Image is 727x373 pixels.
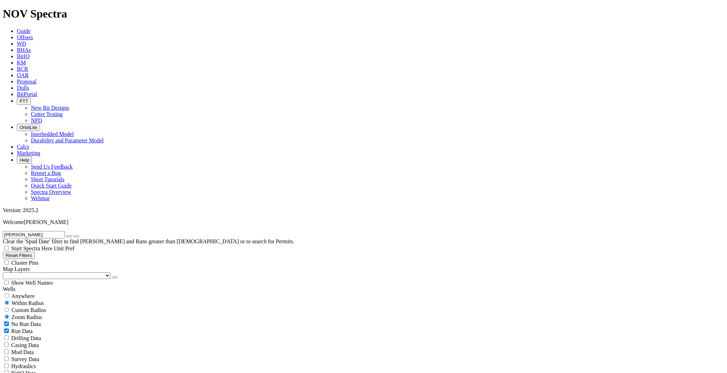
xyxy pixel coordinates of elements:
[54,245,74,251] span: Unit Pref
[17,124,40,131] button: OrbitLite
[3,266,30,272] span: Map Layers
[17,150,40,156] a: Marketing
[17,72,29,78] a: OAR
[17,85,29,91] a: Dulls
[3,238,294,244] span: Clear the 'Spud Date' filter to find [PERSON_NAME] and Runs greater than [DEMOGRAPHIC_DATA] or to...
[11,260,39,266] span: Cluster Pins
[3,286,724,292] div: Wells
[17,41,26,47] a: WD
[11,356,39,362] span: Survey Data
[11,349,34,355] span: Mud Data
[3,219,724,225] p: Welcome
[17,91,37,97] a: BitPortal
[31,189,71,195] a: Spectra Overview
[31,183,72,189] a: Quick Start Guide
[31,170,61,176] a: Report a Bug
[17,60,26,66] a: KM
[3,362,724,369] filter-controls-checkbox: Hydraulics Analysis
[17,34,33,40] a: Offsets
[31,131,74,137] a: Interbedded Model
[20,125,37,130] span: OrbitLite
[11,321,41,327] span: No Run Data
[31,105,69,111] a: New Bit Designs
[17,156,32,164] button: Help
[17,144,29,150] a: Calcs
[31,195,50,201] a: Webinar
[12,314,42,320] span: Zoom Radius
[31,111,63,117] a: Cutter Testing
[31,164,73,170] a: Send Us Feedback
[3,231,65,238] input: Search
[3,7,724,20] h1: NOV Spectra
[11,328,33,334] span: Run Data
[11,342,39,348] span: Casing Data
[3,207,724,213] div: Version: 2025.2
[31,176,65,182] a: Short Tutorials
[3,252,35,259] button: Reset Filters
[20,157,29,163] span: Help
[17,97,31,105] button: FTT
[17,66,28,72] a: BCR
[31,137,104,143] a: Durability and Parameter Model
[12,300,44,306] span: Within Radius
[11,245,52,251] span: Start Spectra Here
[11,363,36,369] span: Hydraulics
[4,246,9,250] input: Start Spectra Here
[17,47,31,53] a: BHAs
[20,99,28,104] span: FTT
[17,28,31,34] a: Guide
[17,79,36,84] a: Proposal
[17,53,29,59] a: BitIQ
[11,335,41,341] span: Drilling Data
[11,293,35,299] span: Anywhere
[11,280,53,286] span: Show Well Names
[12,307,46,313] span: Custom Radius
[31,117,42,123] a: NPD
[24,219,68,225] span: [PERSON_NAME]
